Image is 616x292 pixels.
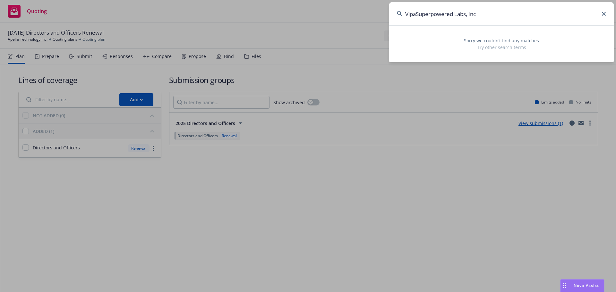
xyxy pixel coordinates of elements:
span: Sorry we couldn’t find any matches [397,37,606,44]
input: Search... [389,2,614,25]
button: Nova Assist [560,279,604,292]
div: Drag to move [560,279,569,292]
span: Try other search terms [397,44,606,51]
span: Nova Assist [574,283,599,288]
